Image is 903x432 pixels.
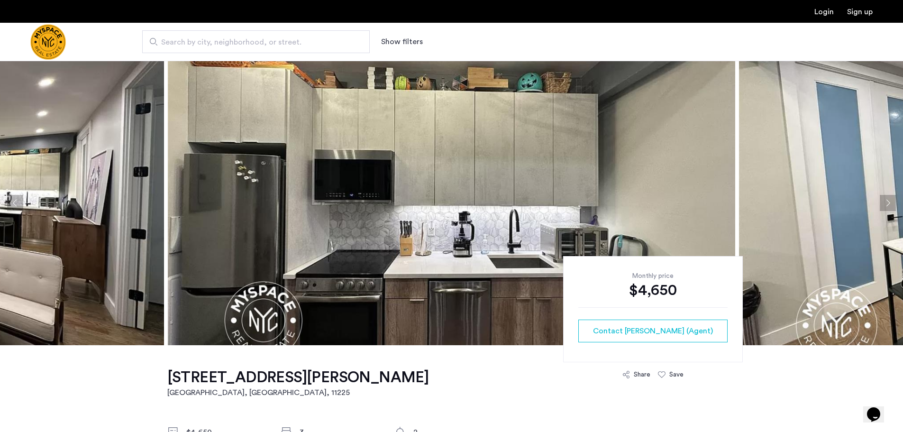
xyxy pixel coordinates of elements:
[863,394,894,423] iframe: chat widget
[847,8,873,16] a: Registration
[578,320,728,342] button: button
[30,24,66,60] img: logo
[880,195,896,211] button: Next apartment
[669,370,684,379] div: Save
[7,195,23,211] button: Previous apartment
[814,8,834,16] a: Login
[578,271,728,281] div: Monthly price
[381,36,423,47] button: Show or hide filters
[167,387,429,398] h2: [GEOGRAPHIC_DATA], [GEOGRAPHIC_DATA] , 11225
[142,30,370,53] input: Apartment Search
[593,325,713,337] span: Contact [PERSON_NAME] (Agent)
[634,370,650,379] div: Share
[167,368,429,398] a: [STREET_ADDRESS][PERSON_NAME][GEOGRAPHIC_DATA], [GEOGRAPHIC_DATA], 11225
[167,368,429,387] h1: [STREET_ADDRESS][PERSON_NAME]
[578,281,728,300] div: $4,650
[168,61,735,345] img: apartment
[30,24,66,60] a: Cazamio Logo
[161,37,343,48] span: Search by city, neighborhood, or street.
